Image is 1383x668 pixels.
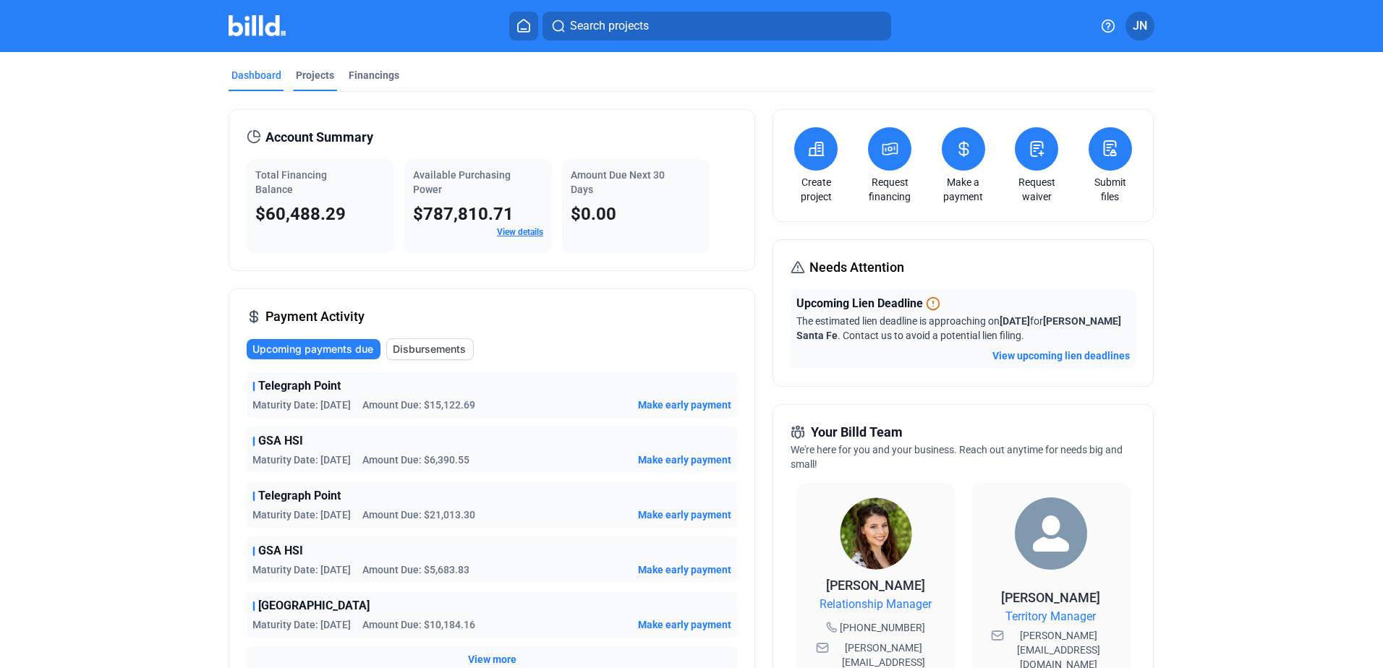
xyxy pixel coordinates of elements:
button: Disbursements [386,338,474,360]
span: [DATE] [1000,315,1030,327]
span: Amount Due: $6,390.55 [362,453,469,467]
span: Territory Manager [1005,608,1096,625]
a: Request financing [864,175,915,204]
img: Territory Manager [1015,497,1087,570]
span: Needs Attention [809,257,904,278]
img: Billd Company Logo [229,15,286,36]
a: Submit files [1085,175,1136,204]
a: Request waiver [1011,175,1062,204]
span: Telegraph Point [258,487,341,505]
span: Amount Due: $21,013.30 [362,508,475,522]
span: Maturity Date: [DATE] [252,508,351,522]
div: Financings [349,68,399,82]
span: [PERSON_NAME] [826,578,925,593]
span: GSA HSI [258,432,303,450]
span: Available Purchasing Power [413,169,511,195]
span: Amount Due: $10,184.16 [362,617,475,632]
span: Amount Due Next 30 Days [571,169,665,195]
button: Make early payment [638,508,731,522]
span: Total Financing Balance [255,169,327,195]
div: Projects [296,68,334,82]
span: JN [1133,17,1147,35]
button: Make early payment [638,453,731,467]
button: Make early payment [638,562,731,577]
span: Amount Due: $15,122.69 [362,398,475,412]
a: Create project [791,175,841,204]
span: GSA HSI [258,542,303,560]
span: [PERSON_NAME] [1001,590,1100,605]
span: Maturity Date: [DATE] [252,453,351,467]
button: View more [468,652,516,667]
span: Maturity Date: [DATE] [252,398,351,412]
span: $60,488.29 [255,204,346,224]
span: [PHONE_NUMBER] [840,620,925,635]
span: Upcoming payments due [252,342,373,356]
span: Relationship Manager [820,596,932,613]
span: $0.00 [571,204,616,224]
span: Your Billd Team [811,422,903,442]
div: Dashboard [231,68,281,82]
button: JN [1125,12,1154,40]
span: Maturity Date: [DATE] [252,617,351,632]
span: Disbursements [393,342,466,356]
span: $787,810.71 [413,204,514,224]
span: Upcoming Lien Deadline [796,295,923,312]
a: View details [497,227,543,237]
span: The estimated lien deadline is approaching on for . Contact us to avoid a potential lien filing. [796,315,1121,341]
span: We're here for you and your business. Reach out anytime for needs big and small! [791,444,1123,470]
span: [GEOGRAPHIC_DATA] [258,597,370,615]
span: Payment Activity [265,307,365,327]
a: Make a payment [938,175,989,204]
img: Relationship Manager [840,497,912,570]
button: Upcoming payments due [247,339,380,359]
span: Telegraph Point [258,377,341,395]
span: Amount Due: $5,683.83 [362,562,469,577]
span: Maturity Date: [DATE] [252,562,351,577]
span: Search projects [570,17,649,35]
button: Make early payment [638,398,731,412]
button: View upcoming lien deadlines [992,348,1130,363]
span: Account Summary [265,127,373,147]
button: Make early payment [638,617,731,632]
button: Search projects [542,12,891,40]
